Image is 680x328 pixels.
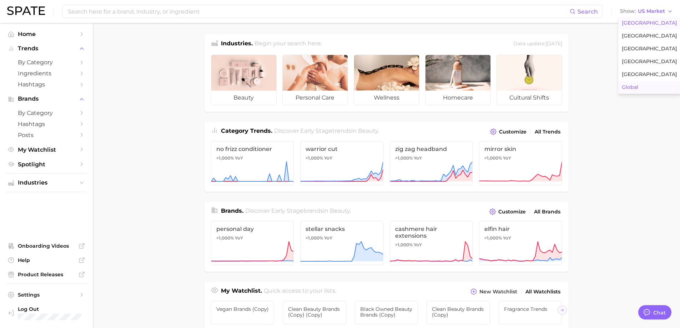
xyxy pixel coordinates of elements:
span: >1,000% [306,155,323,161]
span: wellness [354,91,419,105]
a: cashmere hair extensions>1,000% YoY [390,221,473,265]
span: cashmere hair extensions [395,226,468,239]
span: Global [622,84,638,90]
a: stellar snacks>1,000% YoY [300,221,383,265]
h1: My Watchlist. [221,287,262,297]
span: All Brands [534,209,560,215]
span: Help [18,257,75,263]
a: mirror skin>1,000% YoY [479,141,562,185]
span: YoY [503,155,511,161]
span: >1,000% [484,155,502,161]
span: homecare [425,91,490,105]
button: Trends [6,43,87,54]
span: >1,000% [484,235,502,241]
a: All Brands [532,207,562,217]
span: Hashtags [18,121,75,127]
span: >1,000% [395,155,413,161]
a: no frizz conditioner>1,000% YoY [211,141,294,185]
span: YoY [324,155,332,161]
button: Customize [488,207,527,217]
h1: Industries. [221,39,253,49]
span: beauty [358,127,378,134]
button: ShowUS Market [618,7,675,16]
span: Customize [499,129,527,135]
span: Customize [498,209,526,215]
span: zig zag headband [395,146,468,152]
a: All Watchlists [524,287,562,297]
button: Industries [6,177,87,188]
span: Ingredients [18,70,75,77]
button: Scroll Right [558,306,567,315]
span: [GEOGRAPHIC_DATA] [622,59,677,65]
span: >1,000% [216,155,234,161]
span: YoY [235,155,243,161]
span: >1,000% [395,242,413,247]
span: mirror skin [484,146,557,152]
span: YoY [503,235,511,241]
span: Settings [18,292,75,298]
a: Log out. Currently logged in with e-mail jenine.guerriero@givaudan.com. [6,304,87,322]
button: Customize [488,127,528,137]
a: Hashtags [6,79,87,90]
a: cultural shifts [497,55,562,105]
span: stellar snacks [306,226,378,232]
span: Clean Beauty Brands (copy) [432,306,485,318]
a: Hashtags [6,118,87,130]
span: cultural shifts [497,91,562,105]
a: personal care [282,55,348,105]
input: Search here for a brand, industry, or ingredient [67,5,570,17]
span: by Category [18,59,75,66]
img: SPATE [7,6,45,15]
span: YoY [414,155,422,161]
a: Clean Beauty Brands (copy) [427,301,490,324]
span: Hashtags [18,81,75,88]
a: Ingredients [6,68,87,79]
a: homecare [425,55,491,105]
span: Discover Early Stage brands in . [245,207,351,214]
a: vegan brands (copy) [211,301,274,324]
span: All Watchlists [525,289,560,295]
span: YoY [235,235,243,241]
a: Help [6,255,87,266]
span: by Category [18,110,75,116]
span: warrior cut [306,146,378,152]
span: beauty [330,207,350,214]
span: personal day [216,226,289,232]
span: All Trends [535,129,560,135]
button: New Watchlist [469,287,519,297]
span: Black Owned Beauty Brands (copy) [360,306,413,318]
span: [GEOGRAPHIC_DATA] [622,33,677,39]
a: Home [6,29,87,40]
span: YoY [324,235,332,241]
span: >1,000% [306,235,323,241]
a: Black Owned Beauty Brands (copy) [355,301,418,324]
span: Show [620,9,636,13]
span: [GEOGRAPHIC_DATA] [622,46,677,52]
span: Search [578,8,598,15]
a: zig zag headband>1,000% YoY [390,141,473,185]
a: by Category [6,57,87,68]
a: wellness [354,55,419,105]
a: Spotlight [6,159,87,170]
a: Posts [6,130,87,141]
span: Discover Early Stage trends in . [274,127,379,134]
span: Spotlight [18,161,75,168]
span: Log Out [18,306,98,312]
h2: Begin your search here. [255,39,322,49]
button: Brands [6,94,87,104]
span: [GEOGRAPHIC_DATA] [622,20,677,26]
span: Industries [18,180,75,186]
a: by Category [6,107,87,118]
span: Product Releases [18,271,75,278]
a: Clean Beauty Brands (copy) (copy) [283,301,346,324]
span: Trends [18,45,75,52]
a: warrior cut>1,000% YoY [300,141,383,185]
span: Onboarding Videos [18,243,75,249]
span: elfin hair [484,226,557,232]
a: elfin hair>1,000% YoY [479,221,562,265]
a: My Watchlist [6,144,87,155]
span: Clean Beauty Brands (copy) (copy) [288,306,341,318]
a: All Trends [533,127,562,137]
a: beauty [211,55,277,105]
a: personal day>1,000% YoY [211,221,294,265]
